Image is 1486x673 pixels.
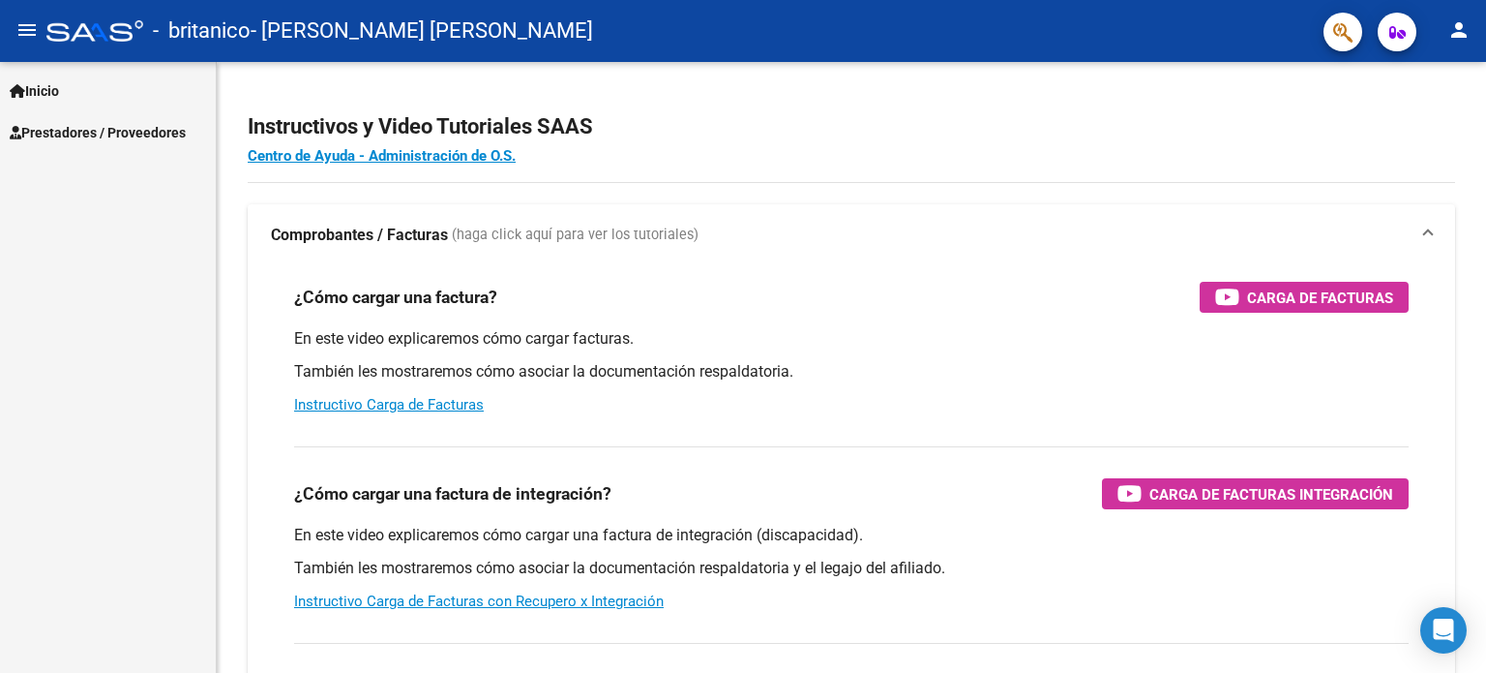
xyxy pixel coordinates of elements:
[294,361,1409,382] p: También les mostraremos cómo asociar la documentación respaldatoria.
[248,147,516,165] a: Centro de Ayuda - Administración de O.S.
[1247,286,1393,310] span: Carga de Facturas
[251,10,593,52] span: - [PERSON_NAME] [PERSON_NAME]
[1200,282,1409,313] button: Carga de Facturas
[10,80,59,102] span: Inicio
[15,18,39,42] mat-icon: menu
[1447,18,1471,42] mat-icon: person
[294,328,1409,350] p: En este video explicaremos cómo cargar facturas.
[294,284,497,311] h3: ¿Cómo cargar una factura?
[294,558,1409,579] p: También les mostraremos cómo asociar la documentación respaldatoria y el legajo del afiliado.
[1420,607,1467,654] div: Open Intercom Messenger
[1102,478,1409,509] button: Carga de Facturas Integración
[248,108,1455,145] h2: Instructivos y Video Tutoriales SAAS
[294,593,664,610] a: Instructivo Carga de Facturas con Recupero x Integración
[294,525,1409,546] p: En este video explicaremos cómo cargar una factura de integración (discapacidad).
[294,480,611,507] h3: ¿Cómo cargar una factura de integración?
[452,225,698,246] span: (haga click aquí para ver los tutoriales)
[294,396,484,413] a: Instructivo Carga de Facturas
[271,225,448,246] strong: Comprobantes / Facturas
[153,10,251,52] span: - britanico
[10,122,186,143] span: Prestadores / Proveedores
[1149,482,1393,506] span: Carga de Facturas Integración
[248,204,1455,266] mat-expansion-panel-header: Comprobantes / Facturas (haga click aquí para ver los tutoriales)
